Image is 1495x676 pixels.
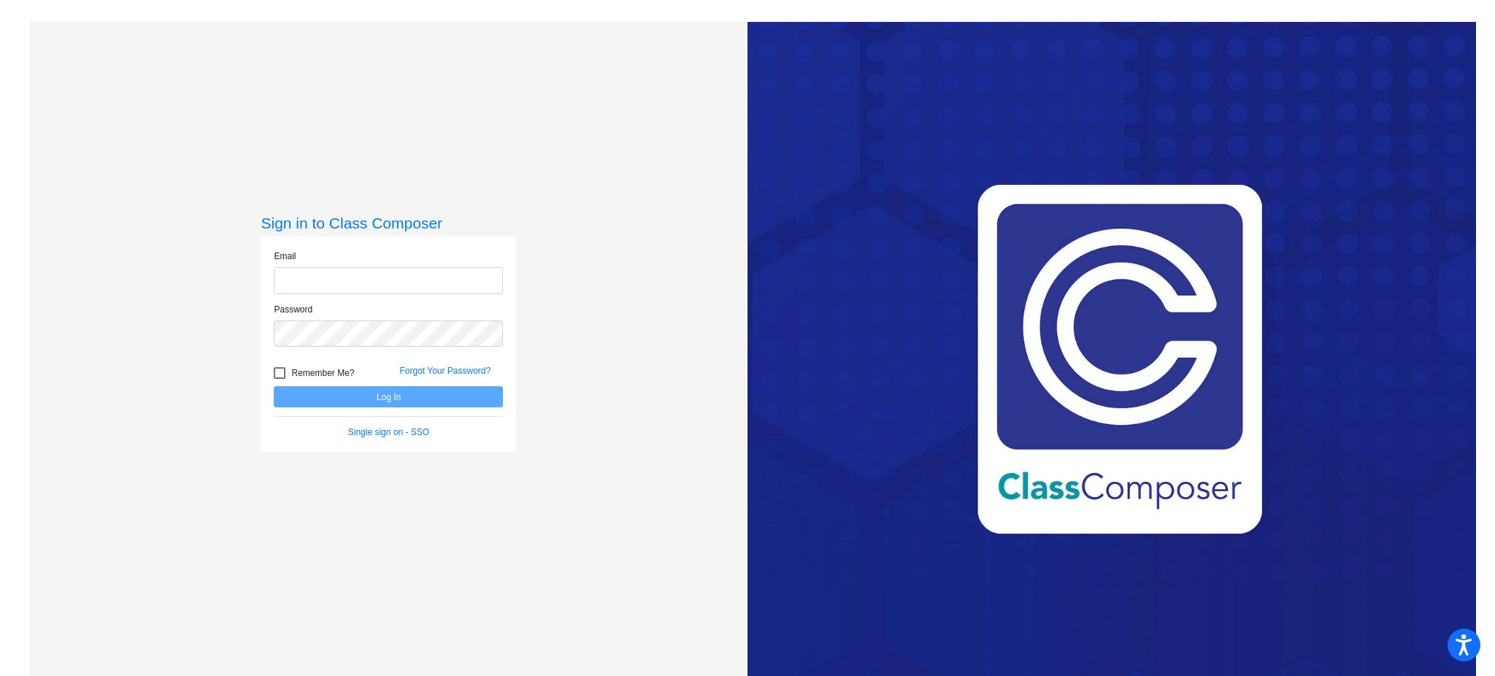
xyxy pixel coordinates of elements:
[274,303,312,316] label: Password
[399,366,491,376] a: Forgot Your Password?
[348,427,429,437] a: Single sign on - SSO
[261,214,516,232] h3: Sign in to Class Composer
[274,250,296,263] label: Email
[291,364,354,382] span: Remember Me?
[274,386,503,407] button: Log In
